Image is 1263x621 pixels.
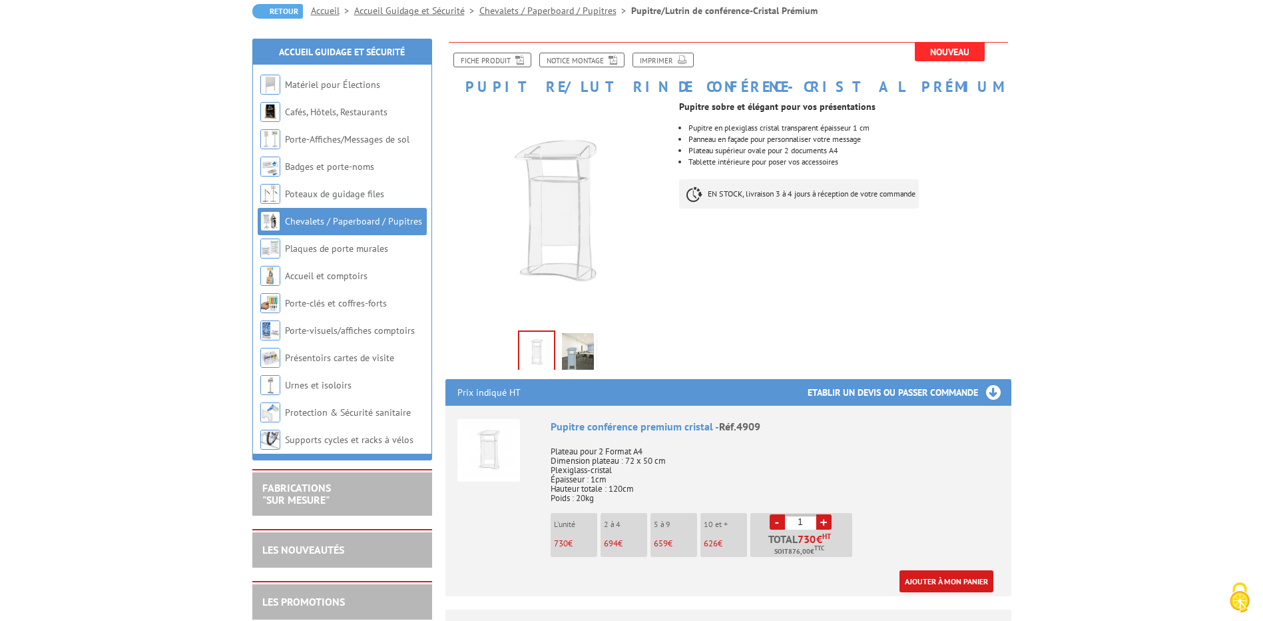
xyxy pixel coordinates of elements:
[899,570,993,592] a: Ajouter à mon panier
[604,538,618,549] span: 694
[285,297,387,309] a: Porte-clés et coffres-forts
[654,520,697,529] p: 5 à 9
[285,106,387,118] a: Cafés, Hôtels, Restaurants
[798,534,816,544] span: 730
[704,539,747,548] p: €
[519,332,554,373] img: pupitre_de_conference_discours_premium_cristal_4909.jpg
[1223,581,1256,614] img: Cookies (fenêtre modale)
[285,243,388,255] a: Plaques de porte murales
[704,538,718,549] span: 626
[688,135,1011,143] li: Panneau en façade pour personnaliser votre message
[260,211,280,231] img: Chevalets / Paperboard / Pupitres
[774,546,824,557] span: Soit €
[816,514,832,530] a: +
[632,53,694,67] a: Imprimer
[788,546,810,557] span: 876,00
[679,101,876,113] strong: Pupitre sobre et élégant pour vos présentations
[445,101,670,326] img: pupitre_de_conference_discours_premium_cristal_4909.jpg
[262,543,344,556] a: LES NOUVEAUTÉS
[260,102,280,122] img: Cafés, Hôtels, Restaurants
[688,124,1011,132] li: Pupitre en plexiglass cristal transparent épaisseur 1 cm
[688,147,1011,155] li: Plateau supérieur ovale pour 2 documents A4
[816,534,822,544] span: €
[654,539,697,548] p: €
[551,438,999,503] p: Plateau pour 2 Format A4 Dimension plateau : 72 x 50 cm Plexiglass-cristal Épaisseur : 1cm Hauteu...
[654,538,668,549] span: 659
[285,434,413,446] a: Supports cycles et racks à vélos
[260,375,280,395] img: Urnes et isoloirs
[285,79,380,91] a: Matériel pour Élections
[554,539,597,548] p: €
[285,133,409,145] a: Porte-Affiches/Messages de sol
[262,595,345,608] a: LES PROMOTIONS
[285,270,368,282] a: Accueil et comptoirs
[262,481,331,506] a: FABRICATIONS"Sur Mesure"
[285,379,352,391] a: Urnes et isoloirs
[631,4,818,17] li: Pupitre/Lutrin de conférence-Cristal Prémium
[915,43,985,61] span: Nouveau
[260,239,280,259] img: Plaques de porte murales
[604,520,647,529] p: 2 à 4
[679,179,919,209] p: EN STOCK, livraison 3 à 4 jours à réception de votre commande
[285,161,374,173] a: Badges et porte-noms
[260,266,280,286] img: Accueil et comptoirs
[562,333,594,374] img: pupitre_lutrin_conference_cristal_premium_mise_en_situation_4909.jpg
[539,53,625,67] a: Notice Montage
[260,75,280,95] img: Matériel pour Élections
[479,5,631,17] a: Chevalets / Paperboard / Pupitres
[814,544,824,552] sup: TTC
[252,4,303,19] a: Retour
[285,324,415,336] a: Porte-visuels/affiches comptoirs
[260,348,280,368] img: Présentoirs cartes de visite
[285,352,394,364] a: Présentoirs cartes de visite
[554,520,597,529] p: L'unité
[260,184,280,204] img: Poteaux de guidage files
[260,430,280,450] img: Supports cycles et racks à vélos
[260,129,280,149] img: Porte-Affiches/Messages de sol
[457,379,521,406] p: Prix indiqué HT
[260,402,280,422] img: Protection & Sécurité sanitaire
[354,5,479,17] a: Accueil Guidage et Sécurité
[719,420,760,433] span: Réf.4909
[285,406,411,418] a: Protection & Sécurité sanitaire
[285,188,384,200] a: Poteaux de guidage files
[808,379,1011,406] h3: Etablir un devis ou passer commande
[457,419,520,482] img: Pupitre conférence premium cristal
[260,157,280,177] img: Badges et porte-noms
[551,419,999,434] div: Pupitre conférence premium cristal -
[260,293,280,313] img: Porte-clés et coffres-forts
[260,320,280,340] img: Porte-visuels/affiches comptoirs
[604,539,647,548] p: €
[688,158,1011,166] li: Tablette intérieure pour poser vos accessoires
[311,5,354,17] a: Accueil
[704,520,747,529] p: 10 et +
[285,215,422,227] a: Chevalets / Paperboard / Pupitres
[453,53,531,67] a: Fiche produit
[279,46,405,58] a: Accueil Guidage et Sécurité
[770,514,785,530] a: -
[822,532,831,541] sup: HT
[754,534,852,557] p: Total
[554,538,568,549] span: 730
[1216,576,1263,621] button: Cookies (fenêtre modale)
